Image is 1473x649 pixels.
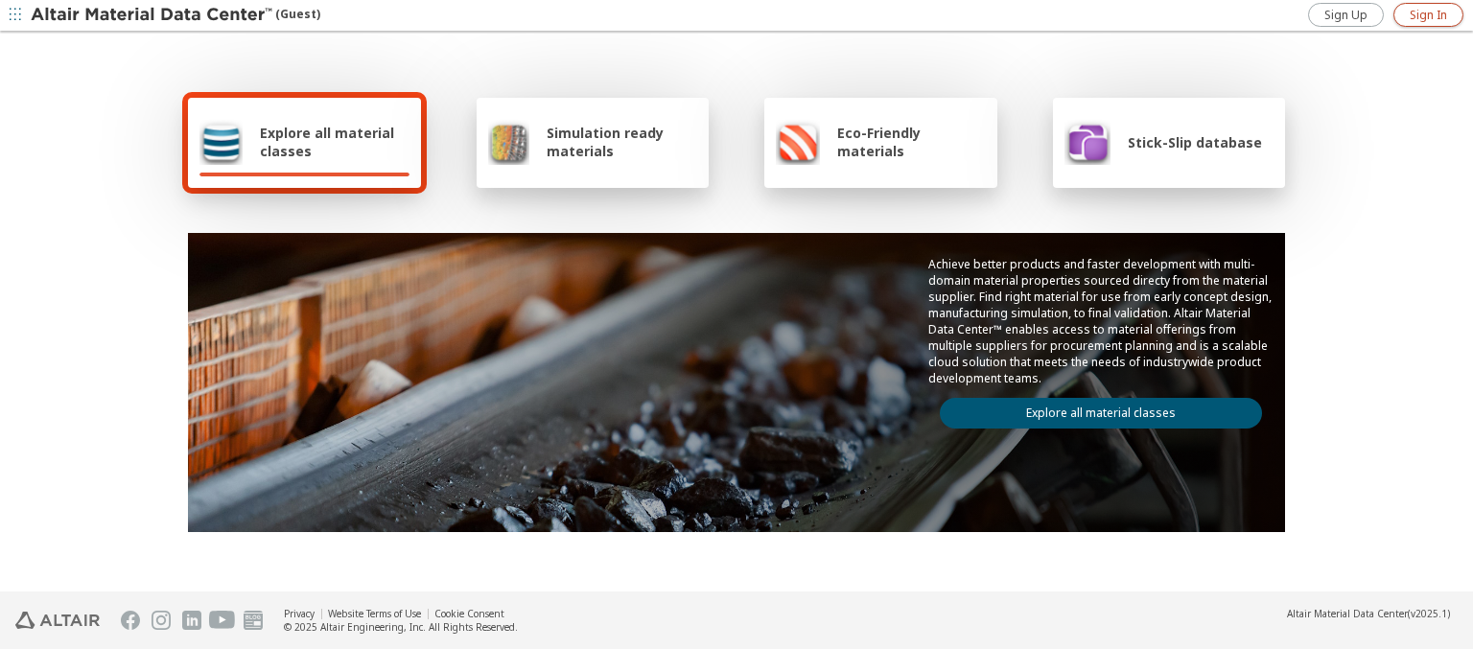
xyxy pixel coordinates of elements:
span: Eco-Friendly materials [837,124,985,160]
a: Explore all material classes [940,398,1262,429]
img: Simulation ready materials [488,119,529,165]
a: Website Terms of Use [328,607,421,620]
img: Eco-Friendly materials [776,119,820,165]
img: Explore all material classes [199,119,243,165]
div: (v2025.1) [1287,607,1450,620]
p: Achieve better products and faster development with multi-domain material properties sourced dire... [928,256,1274,386]
a: Cookie Consent [434,607,504,620]
span: Altair Material Data Center [1287,607,1408,620]
span: Sign Up [1324,8,1368,23]
img: Altair Material Data Center [31,6,275,25]
img: Altair Engineering [15,612,100,629]
a: Sign In [1393,3,1463,27]
div: © 2025 Altair Engineering, Inc. All Rights Reserved. [284,620,518,634]
span: Explore all material classes [260,124,409,160]
div: (Guest) [31,6,320,25]
span: Simulation ready materials [547,124,697,160]
img: Stick-Slip database [1064,119,1111,165]
a: Sign Up [1308,3,1384,27]
span: Stick-Slip database [1128,133,1262,151]
span: Sign In [1410,8,1447,23]
a: Privacy [284,607,315,620]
